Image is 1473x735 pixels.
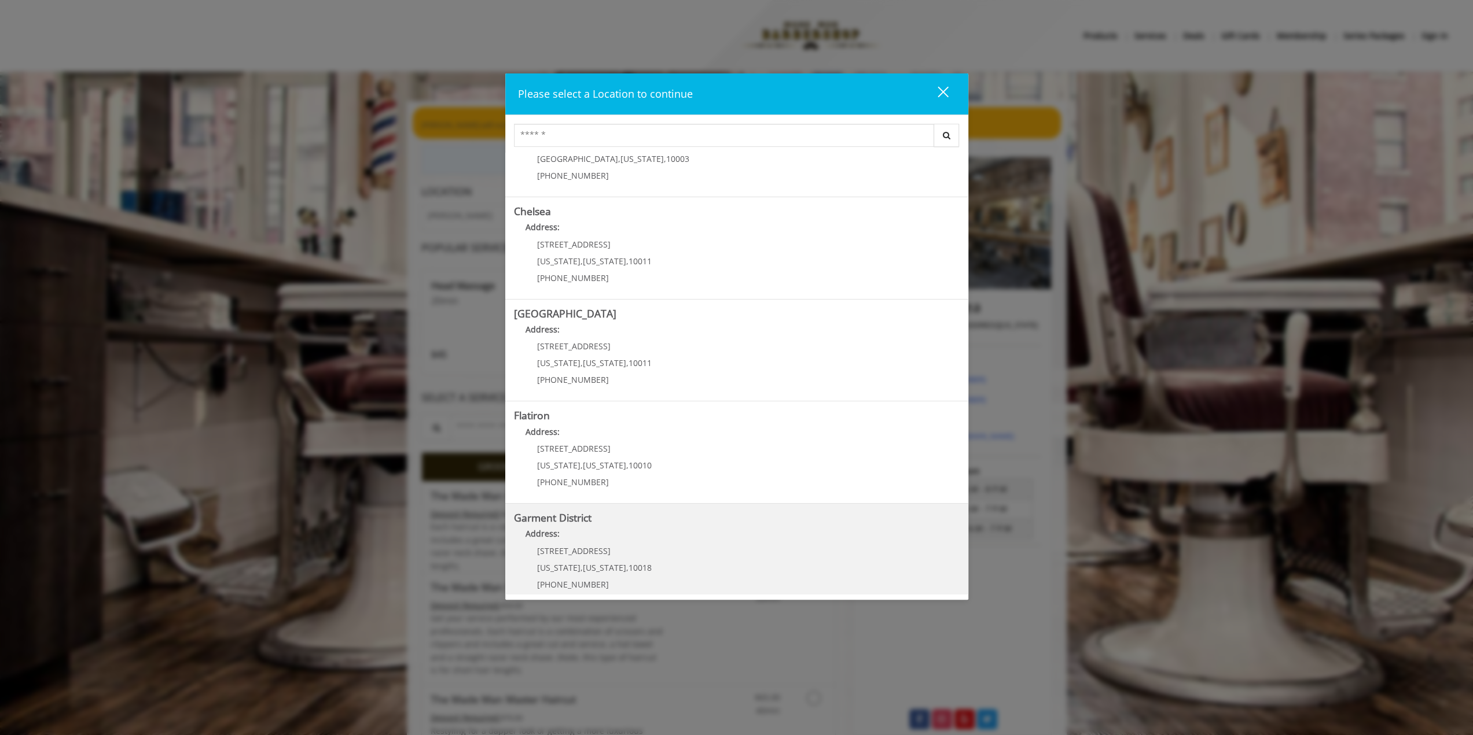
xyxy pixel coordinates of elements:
span: , [581,562,583,573]
i: Search button [940,131,953,139]
span: [US_STATE] [583,460,626,471]
span: , [626,256,629,267]
b: Address: [526,324,560,335]
b: Address: [526,528,560,539]
b: Flatiron [514,408,550,422]
span: , [626,460,629,471]
span: , [618,153,620,164]
button: close dialog [916,82,956,106]
span: [PHONE_NUMBER] [537,272,609,283]
span: 10011 [629,357,652,368]
span: [STREET_ADDRESS] [537,545,611,556]
span: [STREET_ADDRESS] [537,239,611,250]
span: , [626,357,629,368]
span: [GEOGRAPHIC_DATA] [537,153,618,164]
span: [US_STATE] [583,357,626,368]
span: [US_STATE] [583,562,626,573]
div: Center Select [514,124,960,153]
span: , [626,562,629,573]
span: [STREET_ADDRESS] [537,341,611,352]
span: [PHONE_NUMBER] [537,579,609,590]
b: Garment District [514,511,592,525]
b: Address: [526,221,560,232]
span: [US_STATE] [620,153,664,164]
span: [PHONE_NUMBER] [537,477,609,487]
span: [US_STATE] [537,460,581,471]
span: 10003 [666,153,689,164]
span: , [664,153,666,164]
span: [PHONE_NUMBER] [537,374,609,385]
span: [US_STATE] [537,357,581,368]
span: [US_STATE] [537,562,581,573]
span: , [581,256,583,267]
b: Chelsea [514,204,551,218]
div: close dialog [924,86,947,103]
b: [GEOGRAPHIC_DATA] [514,306,616,320]
span: [STREET_ADDRESS] [537,443,611,454]
input: Search Center [514,124,934,147]
span: 10011 [629,256,652,267]
span: [US_STATE] [583,256,626,267]
b: Address: [526,426,560,437]
span: , [581,460,583,471]
span: [US_STATE] [537,256,581,267]
span: , [581,357,583,368]
span: [PHONE_NUMBER] [537,170,609,181]
span: 10010 [629,460,652,471]
span: Please select a Location to continue [518,87,693,101]
span: 10018 [629,562,652,573]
